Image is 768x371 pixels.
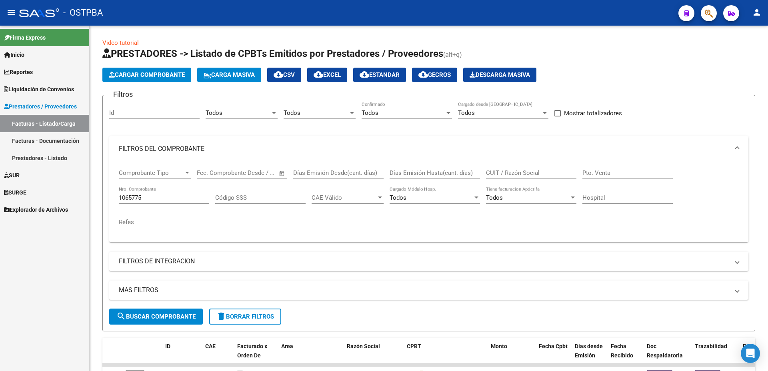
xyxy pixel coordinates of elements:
[6,8,16,17] mat-icon: menu
[102,68,191,82] button: Cargar Comprobante
[418,70,428,79] mat-icon: cloud_download
[314,70,323,79] mat-icon: cloud_download
[443,51,462,58] span: (alt+q)
[470,71,530,78] span: Descarga Masiva
[347,343,380,349] span: Razón Social
[307,68,347,82] button: EXCEL
[267,68,301,82] button: CSV
[116,311,126,321] mat-icon: search
[360,70,369,79] mat-icon: cloud_download
[752,8,762,17] mat-icon: person
[197,169,229,176] input: Fecha inicio
[611,343,633,359] span: Fecha Recibido
[491,343,507,349] span: Monto
[278,169,287,178] button: Open calendar
[63,4,103,22] span: - OSTPBA
[390,194,406,201] span: Todos
[109,162,748,242] div: FILTROS DEL COMPROBANTE
[216,313,274,320] span: Borrar Filtros
[362,109,378,116] span: Todos
[109,281,748,300] mat-expansion-panel-header: MAS FILTROS
[119,144,729,153] mat-panel-title: FILTROS DEL COMPROBANTE
[206,109,222,116] span: Todos
[4,102,77,111] span: Prestadores / Proveedores
[486,194,503,201] span: Todos
[564,108,622,118] span: Mostrar totalizadores
[360,71,400,78] span: Estandar
[463,68,536,82] app-download-masive: Descarga masiva de comprobantes (adjuntos)
[204,71,255,78] span: Carga Masiva
[407,343,421,349] span: CPBT
[109,136,748,162] mat-expansion-panel-header: FILTROS DEL COMPROBANTE
[205,343,216,349] span: CAE
[458,109,475,116] span: Todos
[109,309,203,325] button: Buscar Comprobante
[353,68,406,82] button: Estandar
[274,71,295,78] span: CSV
[109,252,748,271] mat-expansion-panel-header: FILTROS DE INTEGRACION
[119,286,729,295] mat-panel-title: MAS FILTROS
[539,343,568,349] span: Fecha Cpbt
[281,343,293,349] span: Area
[102,39,139,46] a: Video tutorial
[312,194,376,201] span: CAE Válido
[119,257,729,266] mat-panel-title: FILTROS DE INTEGRACION
[274,70,283,79] mat-icon: cloud_download
[4,85,74,94] span: Liquidación de Convenios
[209,309,281,325] button: Borrar Filtros
[575,343,603,359] span: Días desde Emisión
[412,68,457,82] button: Gecros
[4,50,24,59] span: Inicio
[463,68,536,82] button: Descarga Masiva
[109,89,137,100] h3: Filtros
[237,343,267,359] span: Facturado x Orden De
[647,343,683,359] span: Doc Respaldatoria
[4,188,26,197] span: SURGE
[109,71,185,78] span: Cargar Comprobante
[4,68,33,76] span: Reportes
[165,343,170,349] span: ID
[314,71,341,78] span: EXCEL
[741,344,760,363] div: Open Intercom Messenger
[284,109,300,116] span: Todos
[216,311,226,321] mat-icon: delete
[197,68,261,82] button: Carga Masiva
[116,313,196,320] span: Buscar Comprobante
[695,343,727,349] span: Trazabilidad
[4,33,46,42] span: Firma Express
[418,71,451,78] span: Gecros
[236,169,275,176] input: Fecha fin
[4,171,20,180] span: SUR
[102,48,443,59] span: PRESTADORES -> Listado de CPBTs Emitidos por Prestadores / Proveedores
[119,169,184,176] span: Comprobante Tipo
[4,205,68,214] span: Explorador de Archivos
